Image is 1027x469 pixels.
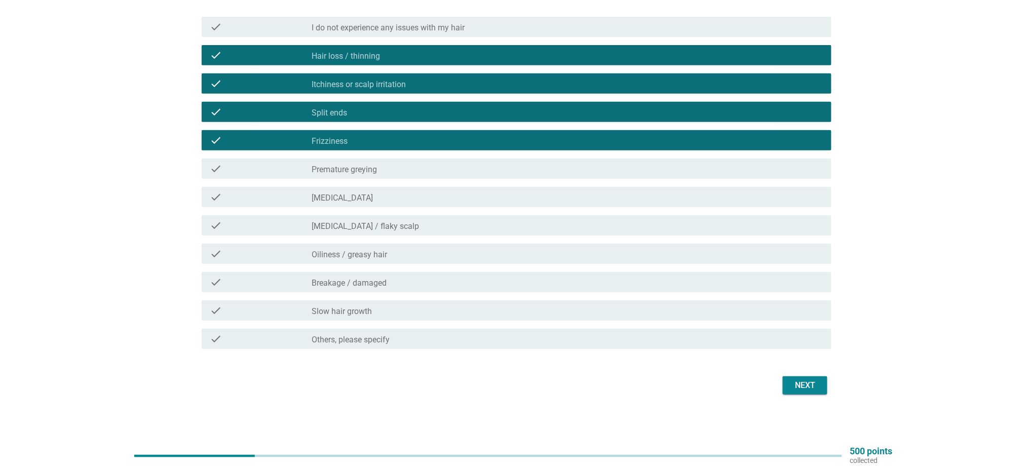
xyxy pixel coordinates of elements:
div: Next [791,379,819,392]
label: Others, please specify [312,335,390,345]
i: check [210,219,222,231]
i: check [210,134,222,146]
i: check [210,276,222,288]
label: Hair loss / thinning [312,51,381,61]
p: 500 points [850,447,893,456]
label: [MEDICAL_DATA] / flaky scalp [312,221,420,231]
i: check [210,77,222,90]
button: Next [783,376,827,395]
i: check [210,333,222,345]
label: Breakage / damaged [312,278,387,288]
i: check [210,248,222,260]
label: Frizziness [312,136,348,146]
i: check [210,21,222,33]
label: Oiliness / greasy hair [312,250,388,260]
i: check [210,191,222,203]
i: check [210,304,222,317]
i: check [210,106,222,118]
label: [MEDICAL_DATA] [312,193,373,203]
i: check [210,163,222,175]
label: Split ends [312,108,348,118]
label: Slow hair growth [312,306,372,317]
label: Premature greying [312,165,377,175]
i: check [210,49,222,61]
label: Itchiness or scalp irritation [312,80,406,90]
p: collected [850,456,893,465]
label: I do not experience any issues with my hair [312,23,465,33]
